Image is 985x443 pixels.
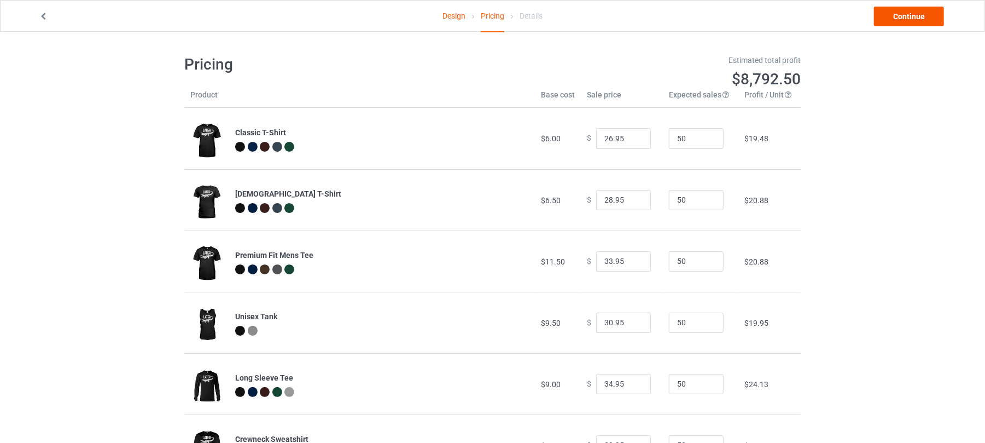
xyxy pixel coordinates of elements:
[541,257,565,266] span: $11.50
[235,128,286,137] b: Classic T-Shirt
[587,134,591,143] span: $
[235,189,341,198] b: [DEMOGRAPHIC_DATA] T-Shirt
[744,319,768,327] span: $19.95
[587,379,591,388] span: $
[587,318,591,327] span: $
[744,257,768,266] span: $20.88
[541,380,561,389] span: $9.00
[744,134,768,143] span: $19.48
[581,89,663,108] th: Sale price
[500,55,801,66] div: Estimated total profit
[587,195,591,204] span: $
[587,257,591,266] span: $
[235,373,293,382] b: Long Sleeve Tee
[744,196,768,205] span: $20.88
[744,380,768,389] span: $24.13
[874,7,944,26] a: Continue
[235,312,277,321] b: Unisex Tank
[184,55,485,74] h1: Pricing
[541,134,561,143] span: $6.00
[663,89,738,108] th: Expected sales
[248,326,258,336] img: heather_texture.png
[184,89,229,108] th: Product
[738,89,801,108] th: Profit / Unit
[541,319,561,327] span: $9.50
[481,1,504,32] div: Pricing
[535,89,581,108] th: Base cost
[520,1,543,31] div: Details
[541,196,561,205] span: $6.50
[442,1,465,31] a: Design
[732,70,801,88] span: $8,792.50
[235,251,313,260] b: Premium Fit Mens Tee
